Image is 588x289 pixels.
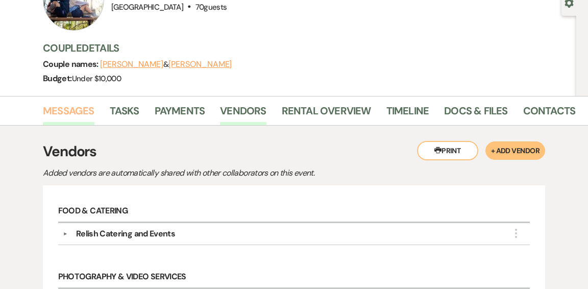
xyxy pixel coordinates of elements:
a: Timeline [386,103,429,125]
p: Added vendors are automatically shared with other collaborators on this event. [43,166,400,180]
a: Docs & Files [444,103,507,125]
a: Vendors [220,103,266,125]
a: Messages [43,103,94,125]
a: Payments [155,103,205,125]
span: & [100,59,232,69]
a: Contacts [523,103,576,125]
h6: Photography & Video Services [58,267,530,289]
button: ▼ [59,231,71,236]
button: [PERSON_NAME] [168,60,232,68]
span: Budget: [43,73,72,84]
button: + Add Vendor [485,141,545,160]
div: Relish Catering and Events [76,228,175,240]
span: Couple names: [43,59,100,69]
span: Under $10,000 [72,74,121,84]
a: Tasks [110,103,139,125]
h3: Vendors [43,141,545,162]
a: Rental Overview [282,103,371,125]
button: Print [417,141,478,160]
button: [PERSON_NAME] [100,60,163,68]
h3: Couple Details [43,41,566,55]
span: [GEOGRAPHIC_DATA] [111,2,183,12]
span: 70 guests [195,2,227,12]
h6: Food & Catering [58,201,530,223]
